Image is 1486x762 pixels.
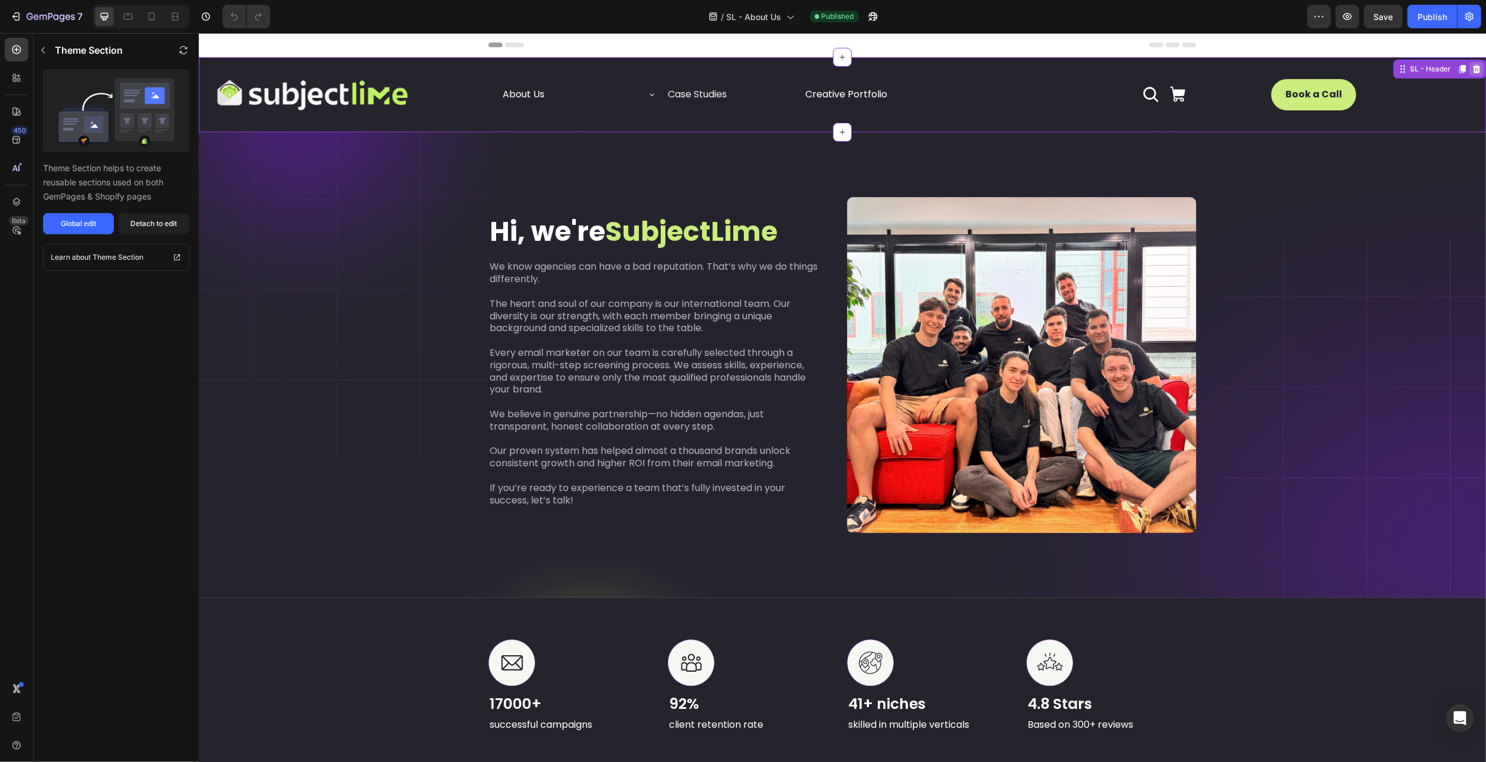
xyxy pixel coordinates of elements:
[291,662,458,681] p: 17000+
[291,181,624,217] p: Hi, we're
[1087,53,1143,70] p: Book a Call
[829,662,996,681] p: 4.8 Stars
[291,375,624,400] p: We believe in genuine partnership—no hidden agendas, just transparent, honest collaboration at ev...
[1209,31,1254,41] div: SL - Header
[291,449,624,474] p: If you’re ready to experience a team that’s fully invested in your success, let’s talk!
[469,53,528,70] p: Case Studies
[606,53,688,70] a: Creative Portfolio
[648,606,696,653] img: gempages_572965182523835508-b55cf529-6e92-43e5-96d2-d5d7e9418256.png
[291,683,458,701] p: successful campaigns
[291,412,624,437] p: Our proven system has helped almost a thousand brands unlock consistent growth and higher ROI fro...
[649,683,817,701] p: skilled in multiple verticals
[1374,12,1393,22] span: Save
[222,5,270,28] div: Undo/Redo
[829,683,996,701] p: Based on 300+ reviews
[9,216,28,225] div: Beta
[1446,704,1474,732] div: Open Intercom Messenger
[43,244,189,271] a: Learn about Theme Section
[470,662,638,681] p: 92%
[77,9,83,24] p: 7
[291,314,624,363] p: Every email marketer on our team is carefully selected through a rigorous, multi-step screening p...
[290,606,337,653] img: gempages_572965182523835508-84c5e881-1352-400b-89fc-04db48c56cb9.png
[406,179,579,217] span: SubjectLime
[1072,46,1157,77] a: Book a Call
[290,53,360,70] a: About Us
[55,43,123,57] p: Theme Section
[822,11,854,22] span: Published
[721,11,724,23] span: /
[469,606,516,653] img: gempages_572965182523835508-de5ea01a-968c-4720-8105-51104910c969.png
[43,161,189,204] p: Theme Section helps to create reusable sections used on both GemPages & Shopify pages
[51,251,91,263] p: Learn about
[1364,5,1403,28] button: Save
[11,126,28,135] div: 450
[93,251,143,263] p: Theme Section
[291,228,624,253] p: We know agencies can have a bad reputation. That’s why we do things differently.
[1408,5,1457,28] button: Publish
[828,606,875,653] img: gempages_572965182523835508-8dc0271f-a359-40b1-917c-a2ac828230c9.png
[5,5,88,28] button: 7
[470,683,638,701] p: client retention rate
[648,164,998,500] img: gempages_572965182523835508-72e1681d-3256-49a8-a74f-7a93ad047ea3.jpg
[119,213,189,234] button: Detach to edit
[291,265,624,302] p: The heart and soul of our company is our international team. Our diversity is our strength, with ...
[304,53,346,70] p: About Us
[61,218,96,229] div: Global edit
[1418,11,1447,23] div: Publish
[199,33,1486,762] iframe: Design area
[43,213,114,234] button: Global edit
[727,11,782,23] span: SL - About Us
[131,218,178,229] div: Detach to edit
[649,662,817,681] p: 41+ niches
